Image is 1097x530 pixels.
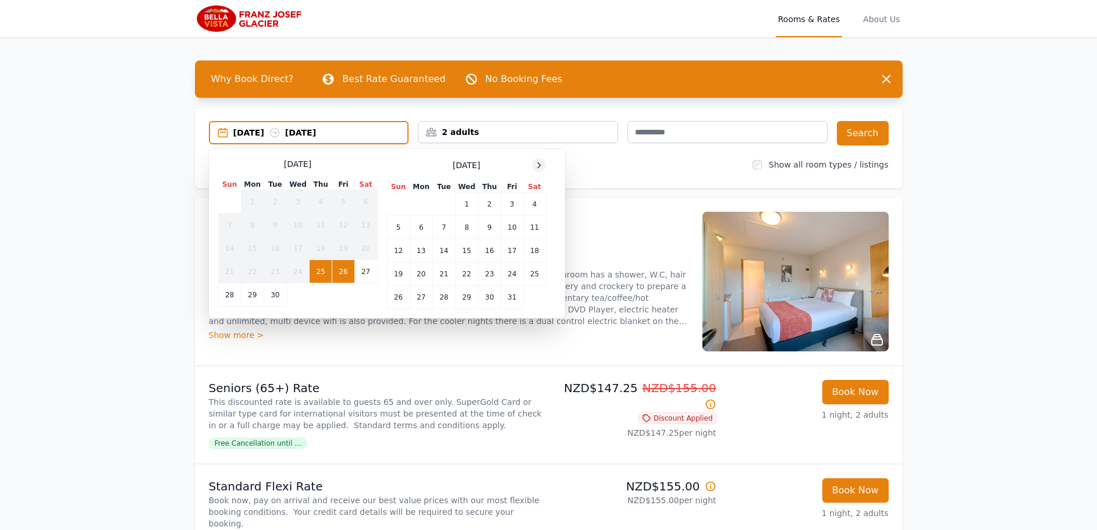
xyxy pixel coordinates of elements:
p: Seniors (65+) Rate [209,380,544,396]
p: No Booking Fees [485,72,563,86]
td: 23 [478,262,501,286]
td: 1 [455,193,478,216]
p: NZD$147.25 [553,380,716,412]
td: 28 [432,286,455,309]
td: 25 [310,260,332,283]
td: 5 [387,216,410,239]
th: Thu [310,179,332,190]
td: 15 [241,237,264,260]
td: 27 [354,260,377,283]
td: 6 [410,216,432,239]
td: 11 [523,216,546,239]
p: Best Rate Guaranteed [342,72,445,86]
td: 3 [286,190,309,214]
td: 6 [354,190,377,214]
td: 29 [455,286,478,309]
p: 1 night, 2 adults [726,507,889,519]
td: 30 [264,283,286,307]
div: Show more > [209,329,688,341]
label: Show all room types / listings [769,160,888,169]
button: Search [837,121,889,145]
div: 2 adults [418,126,617,138]
td: 3 [501,193,523,216]
td: 12 [387,239,410,262]
td: 20 [410,262,432,286]
td: 14 [432,239,455,262]
th: Mon [410,182,432,193]
td: 26 [332,260,354,283]
span: Discount Applied [638,412,716,424]
td: 7 [218,214,241,237]
button: Book Now [822,478,889,503]
td: 7 [432,216,455,239]
td: 26 [387,286,410,309]
td: 16 [478,239,501,262]
th: Tue [264,179,286,190]
th: Fri [501,182,523,193]
td: 25 [523,262,546,286]
p: Standard Flexi Rate [209,478,544,495]
td: 29 [241,283,264,307]
td: 9 [478,216,501,239]
td: 30 [478,286,501,309]
th: Wed [286,179,309,190]
td: 24 [501,262,523,286]
span: [DATE] [284,158,311,170]
td: 28 [218,283,241,307]
span: Free Cancellation until ... [209,437,307,449]
td: 5 [332,190,354,214]
td: 21 [218,260,241,283]
th: Sun [218,179,241,190]
td: 19 [387,262,410,286]
td: 22 [455,262,478,286]
div: [DATE] [DATE] [233,127,408,138]
td: 23 [264,260,286,283]
td: 14 [218,237,241,260]
td: 13 [410,239,432,262]
p: NZD$147.25 per night [553,427,716,439]
td: 19 [332,237,354,260]
th: Fri [332,179,354,190]
td: 20 [354,237,377,260]
th: Sat [354,179,377,190]
td: 17 [501,239,523,262]
td: 12 [332,214,354,237]
p: 1 night, 2 adults [726,409,889,421]
th: Sat [523,182,546,193]
th: Thu [478,182,501,193]
p: Book now, pay on arrival and receive our best value prices with our most flexible booking conditi... [209,495,544,529]
button: Book Now [822,380,889,404]
td: 16 [264,237,286,260]
img: Bella Vista Franz Josef Glacier [195,5,307,33]
td: 4 [523,193,546,216]
td: 18 [523,239,546,262]
td: 24 [286,260,309,283]
td: 1 [241,190,264,214]
td: 22 [241,260,264,283]
td: 4 [310,190,332,214]
th: Mon [241,179,264,190]
td: 9 [264,214,286,237]
td: 10 [286,214,309,237]
td: 8 [241,214,264,237]
td: 2 [478,193,501,216]
td: 17 [286,237,309,260]
td: 15 [455,239,478,262]
th: Tue [432,182,455,193]
th: Sun [387,182,410,193]
td: 27 [410,286,432,309]
span: [DATE] [453,159,480,171]
td: 2 [264,190,286,214]
td: 21 [432,262,455,286]
td: 18 [310,237,332,260]
td: 8 [455,216,478,239]
th: Wed [455,182,478,193]
td: 11 [310,214,332,237]
td: 13 [354,214,377,237]
span: NZD$155.00 [642,381,716,395]
p: NZD$155.00 per night [553,495,716,506]
p: NZD$155.00 [553,478,716,495]
td: 31 [501,286,523,309]
span: Why Book Direct? [202,67,303,91]
p: This discounted rate is available to guests 65 and over only. SuperGold Card or similar type card... [209,396,544,431]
